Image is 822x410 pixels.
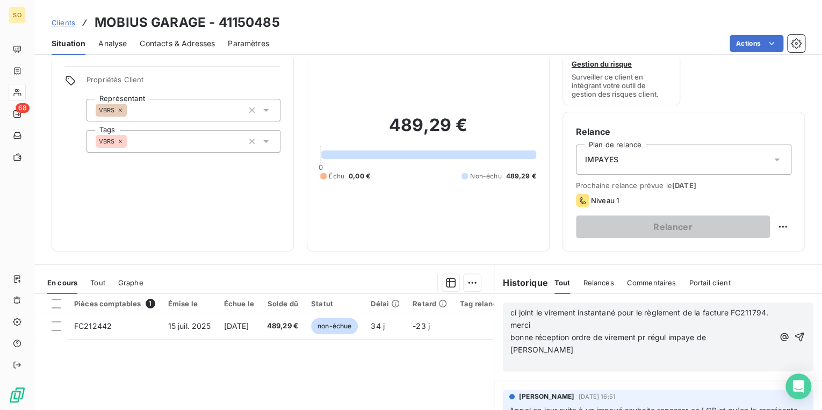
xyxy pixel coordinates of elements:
[168,321,211,330] span: 15 juil. 2025
[311,299,358,308] div: Statut
[510,308,768,317] span: ci joint le virement instantané pour le règlement de la facture FC211794.
[329,171,344,181] span: Échu
[510,345,573,354] span: [PERSON_NAME]
[689,278,730,287] span: Portail client
[127,136,135,146] input: Ajouter une valeur
[470,171,501,181] span: Non-échu
[127,105,135,115] input: Ajouter une valeur
[228,38,269,49] span: Paramètres
[576,215,770,238] button: Relancer
[311,318,358,334] span: non-échue
[320,114,536,147] h2: 489,29 €
[99,138,115,145] span: VBRS
[576,181,791,190] span: Prochaine relance prévue le
[576,125,791,138] h6: Relance
[494,276,548,289] h6: Historique
[52,18,75,27] span: Clients
[9,105,25,123] a: 68
[371,299,400,308] div: Délai
[510,333,706,342] span: bonne réception ordre de virement pr régul impaye de
[583,278,614,287] span: Relances
[118,278,143,287] span: Graphe
[626,278,676,287] span: Commentaires
[267,321,298,332] span: 489,29 €
[74,299,155,308] div: Pièces comptables
[224,299,254,308] div: Échue le
[224,321,249,330] span: [DATE]
[319,163,323,171] span: 0
[349,171,370,181] span: 0,00 €
[90,278,105,287] span: Tout
[730,35,783,52] button: Actions
[168,299,211,308] div: Émise le
[579,393,616,400] span: [DATE] 16:51
[9,6,26,24] div: SO
[98,38,127,49] span: Analyse
[554,278,571,287] span: Tout
[86,75,280,90] span: Propriétés Client
[47,278,77,287] span: En cours
[510,320,530,329] span: merci
[140,38,215,49] span: Contacts & Adresses
[506,171,536,181] span: 489,29 €
[16,103,30,113] span: 68
[267,299,298,308] div: Solde dû
[585,154,618,165] span: IMPAYES
[672,181,696,190] span: [DATE]
[519,392,574,401] span: [PERSON_NAME]
[52,38,85,49] span: Situation
[9,386,26,404] img: Logo LeanPay
[591,196,619,205] span: Niveau 1
[785,373,811,399] div: Open Intercom Messenger
[371,321,385,330] span: 34 j
[146,299,155,308] span: 1
[563,31,681,105] button: Gestion du risqueSurveiller ce client en intégrant votre outil de gestion des risques client.
[413,321,430,330] span: -23 j
[74,321,112,330] span: FC212442
[572,73,672,98] span: Surveiller ce client en intégrant votre outil de gestion des risques client.
[99,107,115,113] span: VBRS
[460,299,513,308] div: Tag relance
[413,299,447,308] div: Retard
[52,17,75,28] a: Clients
[95,13,280,32] h3: MOBIUS GARAGE - 41150485
[572,60,632,68] span: Gestion du risque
